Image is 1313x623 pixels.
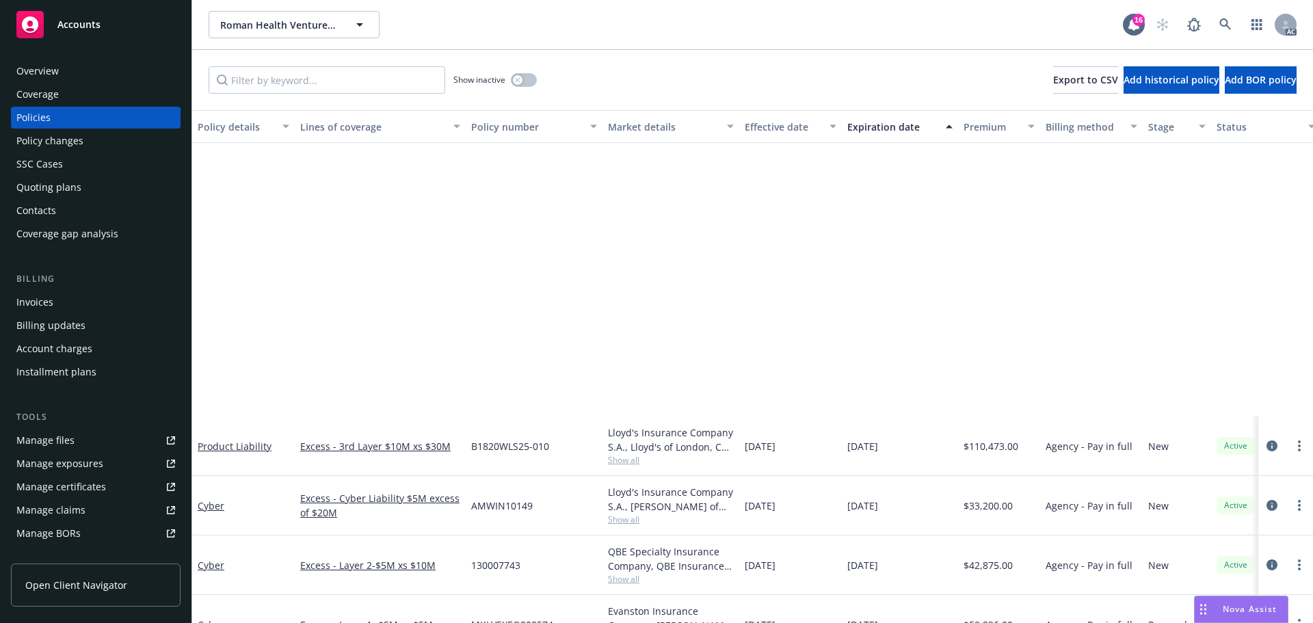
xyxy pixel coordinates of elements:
input: Filter by keyword... [209,66,445,94]
span: Add BOR policy [1225,73,1297,86]
a: Accounts [11,5,181,44]
div: Stage [1148,120,1191,134]
span: New [1148,439,1169,453]
a: circleInformation [1264,557,1280,573]
div: 16 [1132,14,1145,26]
a: Excess - Cyber Liability $5M excess of $20M [300,491,460,520]
button: Policy number [466,110,602,143]
a: Product Liability [198,440,271,453]
div: Policy details [198,120,274,134]
a: Summary of insurance [11,546,181,568]
div: Installment plans [16,361,96,383]
div: Billing method [1046,120,1122,134]
a: Account charges [11,338,181,360]
div: Lloyd's Insurance Company S.A., Lloyd's of London, CRC Group [608,425,734,454]
div: Account charges [16,338,92,360]
span: Show inactive [453,74,505,85]
div: Quoting plans [16,176,81,198]
div: Lines of coverage [300,120,445,134]
button: Effective date [739,110,842,143]
span: Accounts [57,19,101,30]
span: New [1148,558,1169,572]
span: [DATE] [847,558,878,572]
button: Add historical policy [1124,66,1219,94]
a: Cyber [198,559,224,572]
span: B1820WLS25-010 [471,439,549,453]
div: Overview [16,60,59,82]
a: SSC Cases [11,153,181,175]
a: Manage exposures [11,453,181,475]
a: more [1291,497,1308,514]
a: Quoting plans [11,176,181,198]
div: Manage claims [16,499,85,521]
button: Add BOR policy [1225,66,1297,94]
a: Excess - 3rd Layer $10M xs $30M [300,439,460,453]
button: Export to CSV [1053,66,1118,94]
span: $33,200.00 [964,499,1013,513]
a: circleInformation [1264,438,1280,454]
span: Agency - Pay in full [1046,558,1132,572]
a: Report a Bug [1180,11,1208,38]
span: Agency - Pay in full [1046,499,1132,513]
span: [DATE] [745,499,775,513]
a: Invoices [11,291,181,313]
a: more [1291,557,1308,573]
div: Tools [11,410,181,424]
div: Market details [608,120,719,134]
span: 130007743 [471,558,520,572]
a: Contacts [11,200,181,222]
a: Manage certificates [11,476,181,498]
button: Expiration date [842,110,958,143]
button: Roman Health Ventures Inc. [209,11,380,38]
span: Open Client Navigator [25,578,127,592]
div: Policy number [471,120,582,134]
button: Premium [958,110,1040,143]
button: Stage [1143,110,1211,143]
div: Manage BORs [16,522,81,544]
a: more [1291,438,1308,454]
div: Status [1217,120,1300,134]
div: SSC Cases [16,153,63,175]
span: Roman Health Ventures Inc. [220,18,339,32]
div: Summary of insurance [16,546,120,568]
span: [DATE] [745,439,775,453]
a: Switch app [1243,11,1271,38]
div: Manage exposures [16,453,103,475]
div: Premium [964,120,1020,134]
div: Lloyd's Insurance Company S.A., [PERSON_NAME] of [GEOGRAPHIC_DATA], [GEOGRAPHIC_DATA] [608,485,734,514]
span: Add historical policy [1124,73,1219,86]
div: Manage certificates [16,476,106,498]
div: Expiration date [847,120,938,134]
a: Excess - Layer 2-$5M xs $10M [300,558,460,572]
div: Manage files [16,429,75,451]
span: Active [1222,440,1249,452]
a: Coverage gap analysis [11,223,181,245]
a: Cyber [198,499,224,512]
a: Manage files [11,429,181,451]
div: Policies [16,107,51,129]
span: Show all [608,454,734,466]
span: Show all [608,573,734,585]
a: Policies [11,107,181,129]
button: Nova Assist [1194,596,1288,623]
div: Policy changes [16,130,83,152]
span: Export to CSV [1053,73,1118,86]
div: Contacts [16,200,56,222]
span: $110,473.00 [964,439,1018,453]
button: Billing method [1040,110,1143,143]
div: Billing [11,272,181,286]
span: Show all [608,514,734,525]
a: Manage BORs [11,522,181,544]
div: Billing updates [16,315,85,336]
span: Active [1222,499,1249,512]
div: Coverage [16,83,59,105]
a: Overview [11,60,181,82]
a: Billing updates [11,315,181,336]
a: Search [1212,11,1239,38]
div: Effective date [745,120,821,134]
span: $42,875.00 [964,558,1013,572]
div: Invoices [16,291,53,313]
span: [DATE] [847,499,878,513]
span: Nova Assist [1223,603,1277,615]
